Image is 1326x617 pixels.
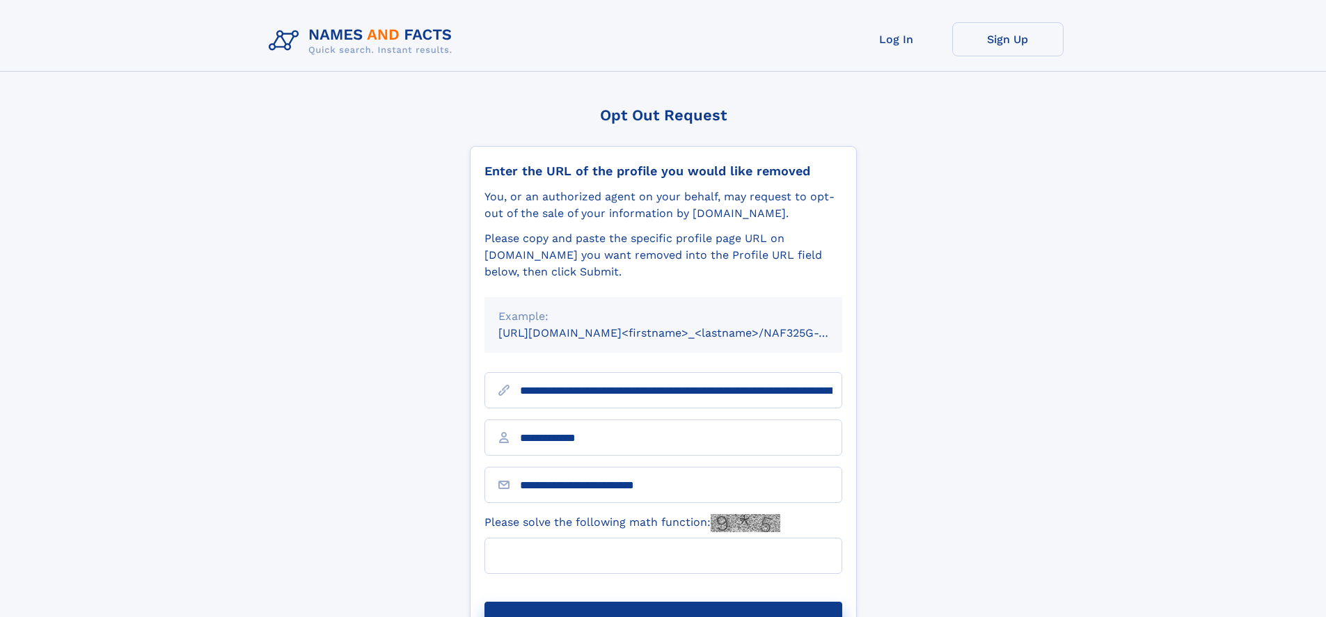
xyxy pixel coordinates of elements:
[841,22,952,56] a: Log In
[498,326,869,339] small: [URL][DOMAIN_NAME]<firstname>_<lastname>/NAF325G-xxxxxxxx
[484,230,842,280] div: Please copy and paste the specific profile page URL on [DOMAIN_NAME] you want removed into the Pr...
[470,106,857,124] div: Opt Out Request
[263,22,464,60] img: Logo Names and Facts
[484,189,842,222] div: You, or an authorized agent on your behalf, may request to opt-out of the sale of your informatio...
[498,308,828,325] div: Example:
[952,22,1064,56] a: Sign Up
[484,163,842,179] div: Enter the URL of the profile you would like removed
[484,514,780,532] label: Please solve the following math function:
